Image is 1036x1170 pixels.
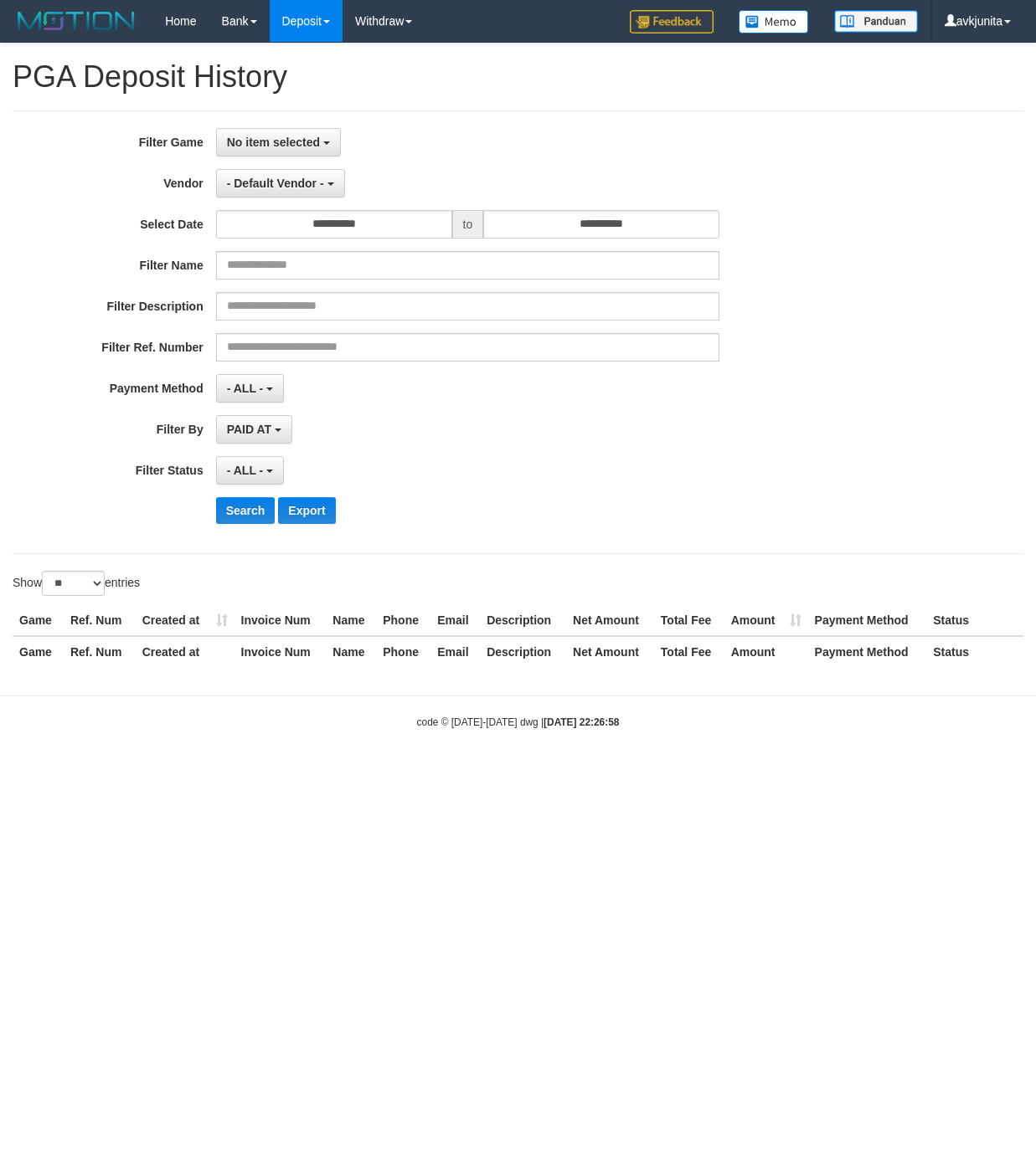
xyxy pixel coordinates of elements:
th: Name [326,605,376,636]
button: - Default Vendor - [216,169,345,198]
th: Email [430,605,480,636]
select: Showentries [42,571,105,596]
span: - ALL - [227,464,264,477]
img: Feedback.jpg [630,10,714,33]
th: Payment Method [808,636,927,667]
button: Export [278,497,335,524]
th: Created at [136,636,235,667]
th: Invoice Num [235,636,327,667]
span: - ALL - [227,382,264,395]
button: Search [216,497,276,524]
button: - ALL - [216,456,284,485]
th: Description [480,636,566,667]
th: Email [430,636,480,667]
label: Show entries [13,571,140,596]
th: Ref. Num [64,605,136,636]
span: PAID AT [227,423,271,436]
img: MOTION_logo.png [13,8,140,33]
span: - Default Vendor - [227,177,324,190]
img: panduan.png [834,10,918,33]
th: Phone [376,605,430,636]
th: Invoice Num [235,605,327,636]
th: Name [326,636,376,667]
button: PAID AT [216,415,292,444]
th: Ref. Num [64,636,136,667]
th: Game [13,605,64,636]
th: Total Fee [654,636,724,667]
h1: PGA Deposit History [13,60,1023,94]
span: to [452,210,484,239]
th: Payment Method [808,605,927,636]
button: - ALL - [216,374,284,403]
th: Status [926,636,1023,667]
button: No item selected [216,128,341,157]
th: Net Amount [566,605,654,636]
th: Amount [724,605,808,636]
th: Description [480,605,566,636]
small: code © [DATE]-[DATE] dwg | [417,716,620,728]
th: Status [926,605,1023,636]
th: Net Amount [566,636,654,667]
span: No item selected [227,136,320,149]
th: Amount [724,636,808,667]
img: Button%20Memo.svg [739,10,809,33]
strong: [DATE] 22:26:58 [544,716,619,728]
th: Created at [136,605,235,636]
th: Game [13,636,64,667]
th: Phone [376,636,430,667]
th: Total Fee [654,605,724,636]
